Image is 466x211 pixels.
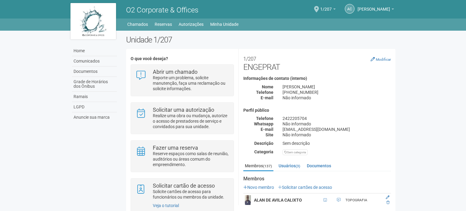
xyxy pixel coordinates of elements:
[296,164,300,168] small: (3)
[256,116,273,121] strong: Telefone
[243,185,274,190] a: Novo membro
[261,95,273,100] strong: E-mail
[345,4,355,14] a: AC
[127,20,148,29] a: Chamados
[72,66,117,77] a: Documentos
[72,92,117,102] a: Ramais
[345,198,383,203] div: TOPOGRAFIA
[305,161,333,170] a: Documentos
[243,176,391,182] strong: Membros
[254,121,273,126] strong: Whatsapp
[320,1,332,12] span: 1/207
[254,198,302,202] strong: ALAN DE AVILA CALIXTO
[135,145,229,167] a: Fazer uma reserva Reserve espaços como salas de reunião, auditórios ou áreas comum do empreendime...
[358,8,394,12] a: [PERSON_NAME]
[371,57,391,62] a: Modificar
[135,69,229,91] a: Abrir um chamado Reporte um problema, solicite manutenção, faça uma reclamação ou solicite inform...
[135,107,229,129] a: Solicitar uma autorização Realize uma obra ou mudança, autorize o acesso de prestadores de serviç...
[243,56,256,62] small: 1/207
[153,107,214,113] strong: Solicitar uma autorização
[210,20,238,29] a: Minha Unidade
[254,141,273,146] strong: Descrição
[72,56,117,66] a: Comunicados
[153,145,198,151] strong: Fazer uma reserva
[135,183,229,200] a: Solicitar cartão de acesso Solicite cartões de acesso para funcionários ou membros da unidade.
[261,127,273,132] strong: E-mail
[266,132,273,137] strong: Site
[153,69,197,75] strong: Abrir um chamado
[153,151,229,167] p: Reserve espaços como salas de reunião, auditórios ou áreas comum do empreendimento.
[153,203,179,208] a: Veja o tutorial
[243,76,391,81] h4: Informações de contato (interno)
[386,195,389,199] a: Editar membro
[153,75,229,91] p: Reporte um problema, solicite manutenção, faça uma reclamação ou solicite informações.
[278,121,396,127] div: Não informado
[283,149,308,155] div: Sem categoria
[256,90,273,95] strong: Telefone
[278,84,396,90] div: [PERSON_NAME]
[72,112,117,122] a: Anuncie sua marca
[386,200,389,205] a: Excluir membro
[277,161,302,170] a: Usuários(3)
[278,185,332,190] a: Solicitar cartões de acesso
[243,161,273,171] a: Membros(137)
[278,127,396,132] div: [EMAIL_ADDRESS][DOMAIN_NAME]
[153,113,229,129] p: Realize uma obra ou mudança, autorize o acesso de prestadores de serviço e convidados para sua un...
[243,53,391,72] h2: ENGEPRAT
[245,195,251,205] img: user.png
[153,182,215,189] strong: Solicitar cartão de acesso
[262,84,273,89] strong: Nome
[179,20,204,29] a: Autorizações
[320,8,336,12] a: 1/207
[376,57,391,62] small: Modificar
[358,1,390,12] span: Andréa Cunha
[72,77,117,92] a: Grade de Horários dos Ônibus
[243,108,391,113] h4: Perfil público
[70,3,116,39] img: logo.jpg
[254,149,273,154] strong: Categoria
[72,102,117,112] a: LGPD
[278,141,396,146] div: Sem descrição
[153,189,229,200] p: Solicite cartões de acesso para funcionários ou membros da unidade.
[278,95,396,100] div: Não informado
[155,20,172,29] a: Reservas
[126,6,198,14] span: O2 Corporate & Offices
[131,56,234,61] h4: O que você deseja?
[263,164,272,168] small: (137)
[126,35,396,44] h2: Unidade 1/207
[278,132,396,138] div: Não informado
[278,90,396,95] div: [PHONE_NUMBER]
[72,46,117,56] a: Home
[278,116,396,121] div: 2422205704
